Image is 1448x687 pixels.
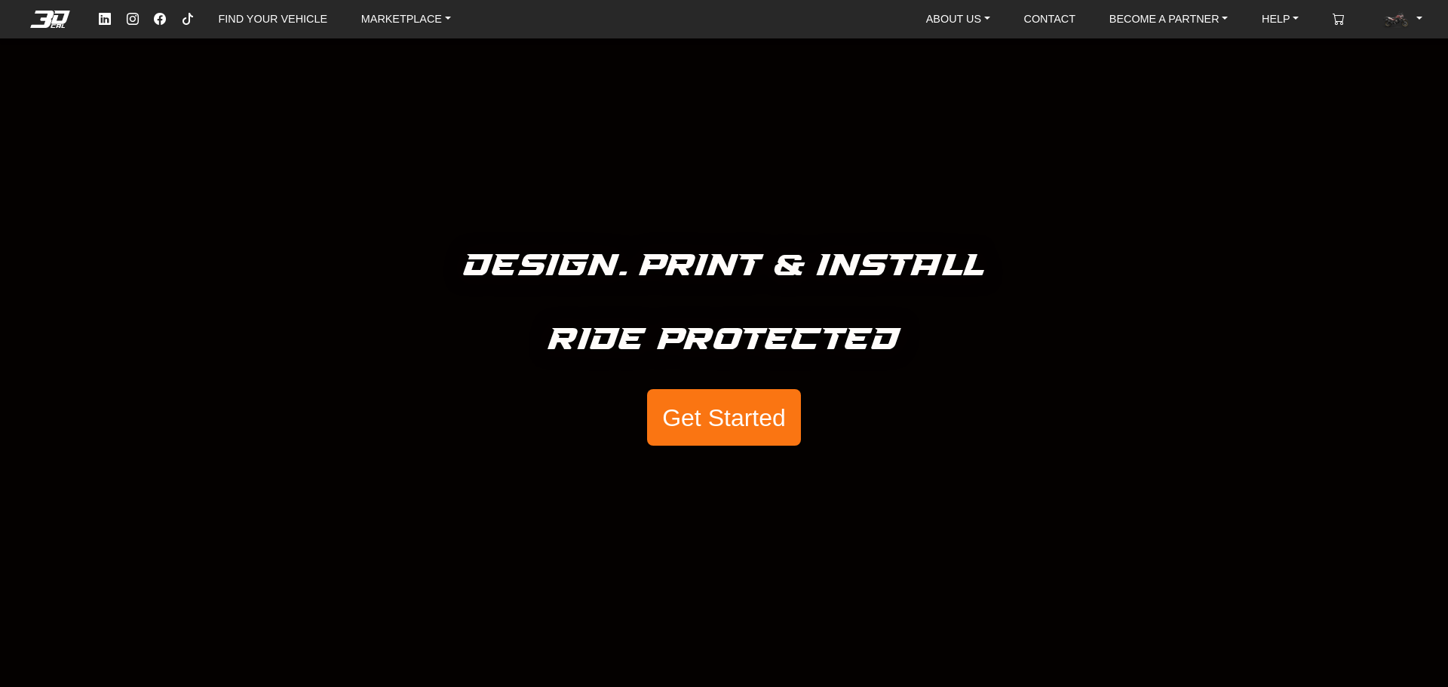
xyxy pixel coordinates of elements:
[213,8,333,31] a: FIND YOUR VEHICLE
[920,8,996,31] a: ABOUT US
[548,315,900,365] h5: Ride Protected
[464,241,985,291] h5: Design. Print & Install
[1103,8,1234,31] a: BECOME A PARTNER
[1256,8,1305,31] a: HELP
[355,8,457,31] a: MARKETPLACE
[1018,8,1081,31] a: CONTACT
[647,389,801,446] button: Get Started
